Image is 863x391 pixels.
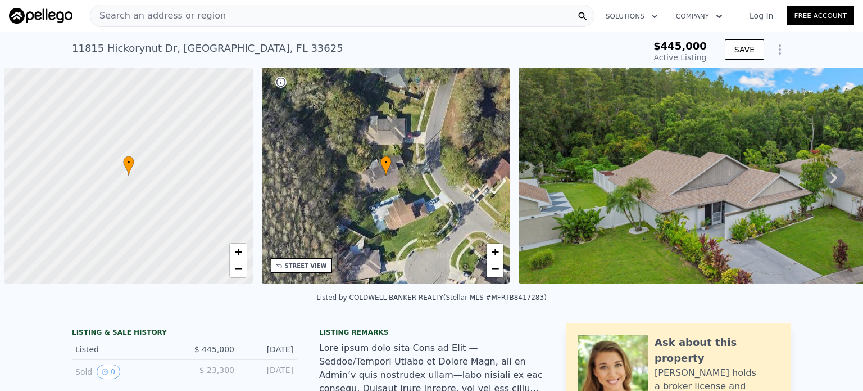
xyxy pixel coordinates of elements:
div: Listing remarks [319,328,544,337]
button: View historical data [97,365,120,379]
div: 11815 Hickorynut Dr , [GEOGRAPHIC_DATA] , FL 33625 [72,41,343,56]
div: [DATE] [243,365,293,379]
div: Ask about this property [655,335,780,366]
button: Company [667,6,732,26]
button: Show Options [769,38,791,61]
a: Free Account [787,6,854,25]
a: Zoom out [487,260,503,277]
span: − [234,262,242,276]
span: Search an address or region [90,9,226,23]
a: Zoom in [230,244,247,260]
a: Log In [736,10,787,21]
span: + [492,245,499,259]
a: Zoom in [487,244,503,260]
span: $ 23,300 [199,366,234,375]
div: Sold [75,365,175,379]
span: − [492,262,499,276]
div: STREET VIEW [285,262,327,270]
div: • [380,156,392,176]
span: • [380,158,392,168]
span: • [123,158,134,168]
span: + [234,245,242,259]
div: • [123,156,134,176]
a: Zoom out [230,260,247,277]
span: Active Listing [654,53,707,62]
button: SAVE [725,39,764,60]
button: Solutions [597,6,667,26]
span: $ 445,000 [194,345,234,354]
div: [DATE] [243,344,293,355]
div: Listed [75,344,175,355]
img: Pellego [9,8,72,24]
div: Listed by COLDWELL BANKER REALTY (Stellar MLS #MFRTB8417283) [316,294,547,302]
span: $445,000 [653,40,707,52]
div: LISTING & SALE HISTORY [72,328,297,339]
